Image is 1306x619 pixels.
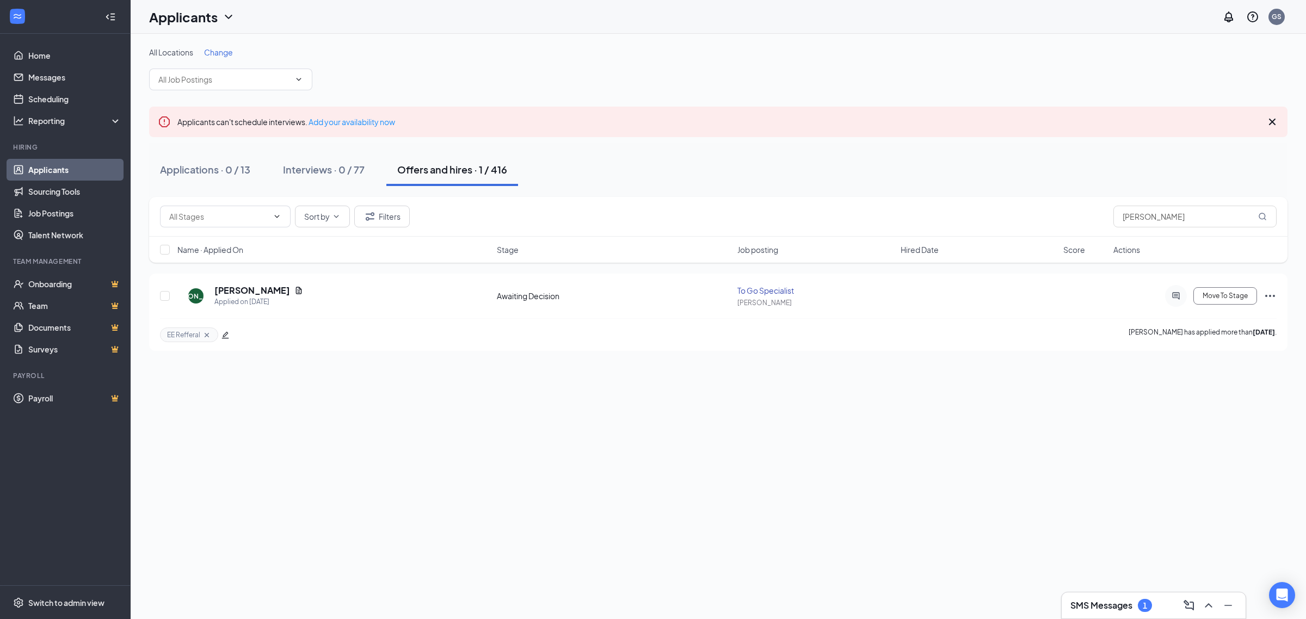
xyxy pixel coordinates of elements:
svg: Notifications [1222,10,1235,23]
button: Filter Filters [354,206,410,227]
div: Interviews · 0 / 77 [283,163,365,176]
div: [PERSON_NAME] [168,292,224,301]
input: Search in offers and hires [1113,206,1277,227]
span: All Locations [149,47,193,57]
svg: MagnifyingGlass [1258,212,1267,221]
div: Reporting [28,115,122,126]
svg: ChevronDown [294,75,303,84]
svg: Cross [1266,115,1279,128]
a: Applicants [28,159,121,181]
div: To Go Specialist [737,285,894,296]
span: Hired Date [901,244,939,255]
input: All Stages [169,211,268,222]
h3: SMS Messages [1070,599,1132,611]
a: PayrollCrown [28,387,121,409]
div: 1 [1143,601,1147,610]
span: Actions [1113,244,1140,255]
svg: Settings [13,597,24,608]
span: Move To Stage [1203,292,1248,300]
button: Sort byChevronDown [295,206,350,227]
b: [DATE] [1253,328,1275,336]
svg: ComposeMessage [1182,599,1196,612]
span: Applicants can't schedule interviews. [177,117,395,127]
span: EE Refferal [167,330,200,339]
h5: [PERSON_NAME] [214,284,290,296]
div: Switch to admin view [28,597,104,608]
svg: Filter [364,210,377,223]
svg: Collapse [105,11,116,22]
button: ComposeMessage [1180,597,1198,614]
a: Talent Network [28,224,121,246]
a: Home [28,45,121,66]
p: [PERSON_NAME] has applied more than . [1129,327,1277,342]
h1: Applicants [149,8,218,26]
div: Open Intercom Messenger [1269,582,1295,608]
a: OnboardingCrown [28,273,121,295]
div: [PERSON_NAME] [737,298,894,307]
span: Score [1063,244,1085,255]
div: Hiring [13,143,119,152]
div: Applications · 0 / 13 [160,163,250,176]
div: Team Management [13,257,119,266]
svg: ChevronUp [1202,599,1215,612]
svg: Minimize [1222,599,1235,612]
span: Name · Applied On [177,244,243,255]
a: SurveysCrown [28,338,121,360]
svg: QuestionInfo [1246,10,1259,23]
svg: Analysis [13,115,24,126]
svg: Cross [202,331,211,339]
a: Scheduling [28,88,121,110]
svg: ActiveChat [1169,292,1182,300]
input: All Job Postings [158,73,290,85]
span: Stage [497,244,519,255]
svg: Document [294,286,303,295]
a: Add your availability now [309,117,395,127]
button: Move To Stage [1193,287,1257,305]
div: GS [1272,12,1282,21]
svg: WorkstreamLogo [12,11,23,22]
svg: Error [158,115,171,128]
a: Job Postings [28,202,121,224]
button: Minimize [1219,597,1237,614]
span: Sort by [304,213,330,220]
span: edit [221,331,229,339]
div: Awaiting Decision [497,290,731,301]
span: Job posting [737,244,778,255]
a: TeamCrown [28,295,121,317]
svg: ChevronDown [273,212,281,221]
svg: ChevronDown [332,212,341,221]
span: Change [204,47,233,57]
div: Applied on [DATE] [214,296,303,307]
button: ChevronUp [1200,597,1217,614]
a: Messages [28,66,121,88]
div: Payroll [13,371,119,380]
svg: Ellipses [1264,289,1277,302]
a: Sourcing Tools [28,181,121,202]
svg: ChevronDown [222,10,235,23]
a: DocumentsCrown [28,317,121,338]
div: Offers and hires · 1 / 416 [397,163,507,176]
